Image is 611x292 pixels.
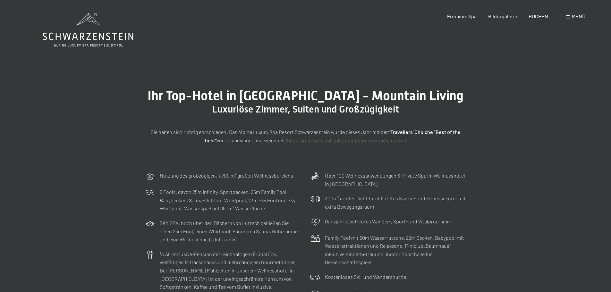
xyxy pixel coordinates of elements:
p: Über 100 Wellnessanwendungen & Private Spa im Wellnesshotel in [GEOGRAPHIC_DATA] [325,171,466,188]
a: Premium Spa [447,13,477,19]
a: Kinderpreise & Familienkonbinationen- Familiensuiten [285,137,406,143]
p: Sie haben sich richtig entschieden: Das Alpine Luxury Spa Resort Schwarzenstein wurde dieses Jahr... [145,128,466,144]
p: SKY SPA: hoch über den Dächern von Luttach genießen Sie einen 23m Pool, einen Whirlpool, Panorama... [160,219,301,244]
span: Menü [572,13,585,19]
p: Ganzjährig betreutes Wander-, Sport- und Vitalprogramm [325,217,451,226]
p: 6 Pools, davon 25m Infinity-Sportbecken, 25m Family Pool, Babybecken, Sauna-Outdoor Whirlpool, 23... [160,188,301,213]
a: Bildergalerie [488,13,517,19]
a: BUCHEN [529,13,548,19]
p: Nutzung des großzügigen, 7.700 m² großen Wellnessbereichs [160,171,293,180]
span: Ihr Top-Hotel in [GEOGRAPHIC_DATA] - Mountain Living [148,88,463,103]
span: Luxuriöse Zimmer, Suiten und Großzügigkeit [212,104,399,115]
p: 300m² großes, lichtdurchflutetes Kardio- und Fitnesscenter mit extra Bewegungsraum [325,194,466,211]
p: Family Pool mit 60m Wasserrutsche, 25m Becken, Babypool mit Wasserattraktionen und Relaxzone. Min... [325,234,466,266]
p: ¾ All-inclusive-Pension mit reichhaltigem Frühstück, vielfältigen Mittagssnacks und mehrgängigem ... [160,250,301,291]
p: Kostenloses Ski- und Wandershuttle [325,273,406,281]
strong: Travellers' Choiche "Best of the best" [205,129,461,143]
